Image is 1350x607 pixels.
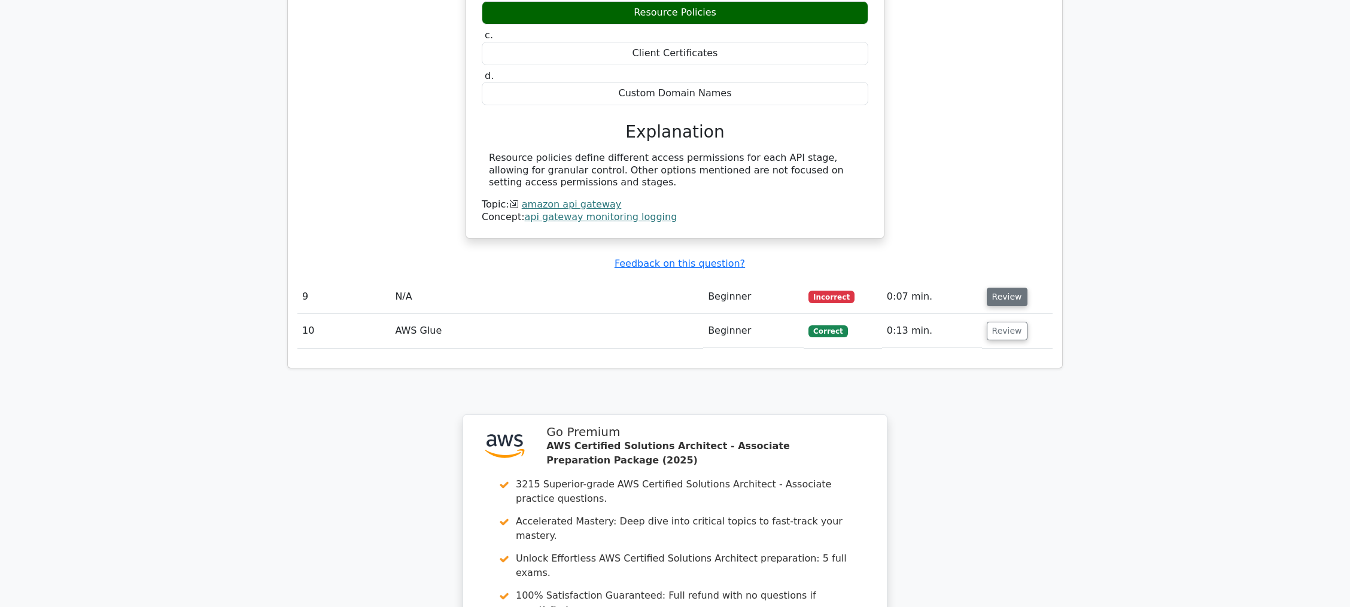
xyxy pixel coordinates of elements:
[525,211,677,222] a: api gateway monitoring logging
[615,258,745,269] a: Feedback on this question?
[482,42,868,65] div: Client Certificates
[485,29,493,41] span: c.
[808,291,855,303] span: Incorrect
[297,280,390,314] td: 9
[808,325,847,337] span: Correct
[987,288,1027,306] button: Review
[703,280,804,314] td: Beginner
[482,82,868,105] div: Custom Domain Names
[390,280,703,314] td: N/A
[882,314,982,348] td: 0:13 min.
[882,280,982,314] td: 0:07 min.
[489,122,861,142] h3: Explanation
[522,199,622,210] a: amazon api gateway
[482,199,868,211] div: Topic:
[489,152,861,189] div: Resource policies define different access permissions for each API stage, allowing for granular c...
[482,211,868,224] div: Concept:
[703,314,804,348] td: Beginner
[297,314,390,348] td: 10
[482,1,868,25] div: Resource Policies
[390,314,703,348] td: AWS Glue
[485,70,494,81] span: d.
[987,322,1027,340] button: Review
